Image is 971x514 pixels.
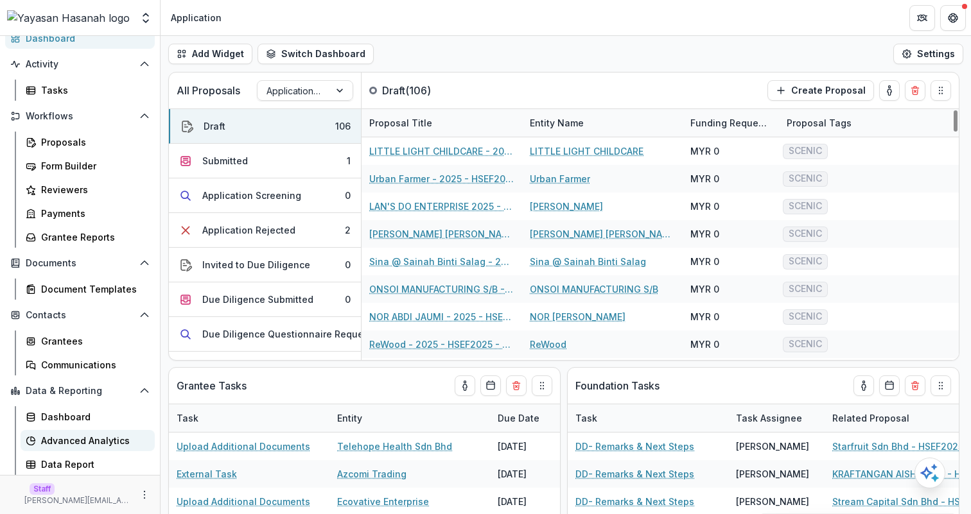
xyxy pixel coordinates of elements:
[168,44,252,64] button: Add Widget
[41,135,144,149] div: Proposals
[21,354,155,375] a: Communications
[683,116,779,130] div: Funding Requested
[169,178,361,213] button: Application Screening0
[690,255,719,268] div: MYR 0
[169,144,361,178] button: Submitted1
[369,282,514,296] a: ONSOI MANUFACTURING S/B - 2025 - HSEF2025 - SCENIC
[26,258,134,269] span: Documents
[369,255,514,268] a: Sina @ Sainah Binti Salag - 2025 - HSEF2025 - SCENIC
[329,411,370,425] div: Entity
[490,460,586,488] div: [DATE]
[789,201,822,212] span: SCENIC
[789,146,822,157] span: SCENIC
[21,203,155,224] a: Payments
[490,404,586,432] div: Due Date
[575,378,660,393] p: Foundation Tasks
[41,183,144,196] div: Reviewers
[169,213,361,248] button: Application Rejected2
[909,5,935,31] button: Partners
[337,495,429,508] a: Ecovative Enterprise
[345,293,351,306] div: 0
[893,44,963,64] button: Settings
[5,106,155,126] button: Open Workflows
[506,375,527,396] button: Delete card
[337,467,407,481] a: Azcomi Trading
[683,109,779,137] div: Funding Requested
[690,227,719,241] div: MYR 0
[690,338,719,351] div: MYR 0
[41,207,144,220] div: Payments
[177,83,240,98] p: All Proposals
[382,83,478,98] p: Draft ( 106 )
[41,410,144,424] div: Dashboard
[345,223,351,237] div: 2
[530,227,675,241] a: [PERSON_NAME] [PERSON_NAME]
[177,467,237,481] a: External Task
[736,495,809,508] div: [PERSON_NAME]
[575,467,694,481] a: DD- Remarks & Next Steps
[490,433,586,460] div: [DATE]
[490,411,547,425] div: Due Date
[522,109,683,137] div: Entity Name
[575,495,694,508] a: DD- Remarks & Next Steps
[568,404,728,432] div: Task
[169,109,361,144] button: Draft106
[905,375,925,396] button: Delete card
[21,430,155,451] a: Advanced Analytics
[879,375,900,396] button: Calendar
[329,404,490,432] div: Entity
[345,258,351,271] div: 0
[575,440,694,453] a: DD- Remarks & Next Steps
[171,11,222,24] div: Application
[202,223,295,237] div: Application Rejected
[532,375,552,396] button: Drag
[41,334,144,348] div: Grantees
[736,467,809,481] div: [PERSON_NAME]
[21,132,155,153] a: Proposals
[568,411,605,425] div: Task
[779,116,859,130] div: Proposal Tags
[5,381,155,401] button: Open Data & Reporting
[24,495,132,506] p: [PERSON_NAME][EMAIL_ADDRESS][DOMAIN_NAME]
[30,483,55,495] p: Staff
[455,375,475,396] button: toggle-assigned-to-me
[522,116,591,130] div: Entity Name
[879,80,900,101] button: toggle-assigned-to-me
[736,440,809,453] div: [PERSON_NAME]
[690,200,719,213] div: MYR 0
[530,338,566,351] a: ReWood
[177,495,310,508] a: Upload Additional Documents
[853,375,874,396] button: toggle-assigned-to-me
[789,228,822,239] span: SCENIC
[369,172,514,185] a: Urban Farmer - 2025 - HSEF2025 - SCENIC
[369,200,514,213] a: LAN'S DO ENTERPRISE 2025 - HSEF2025 - SCENIC
[169,317,361,352] button: Due Diligence Questionnaire Requested0
[369,310,514,323] a: NOR ABDI JAUMI - 2025 - HSEF2025 - SCENIC
[530,310,625,323] a: NOR [PERSON_NAME]
[137,487,152,502] button: More
[41,358,144,372] div: Communications
[21,406,155,427] a: Dashboard
[202,189,301,202] div: Application Screening
[789,173,822,184] span: SCENIC
[21,227,155,248] a: Grantee Reports
[41,159,144,173] div: Form Builder
[779,109,940,137] div: Proposal Tags
[5,54,155,74] button: Open Activity
[347,154,351,167] div: 1
[166,8,227,27] nav: breadcrumb
[26,59,134,70] span: Activity
[41,83,144,97] div: Tasks
[26,310,134,321] span: Contacts
[169,411,206,425] div: Task
[530,255,646,268] a: Sina @ Sainah Binti Salag
[825,411,917,425] div: Related Proposal
[41,282,144,296] div: Document Templates
[530,282,658,296] a: ONSOI MANUFACTURING S/B
[169,404,329,432] div: Task
[690,282,719,296] div: MYR 0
